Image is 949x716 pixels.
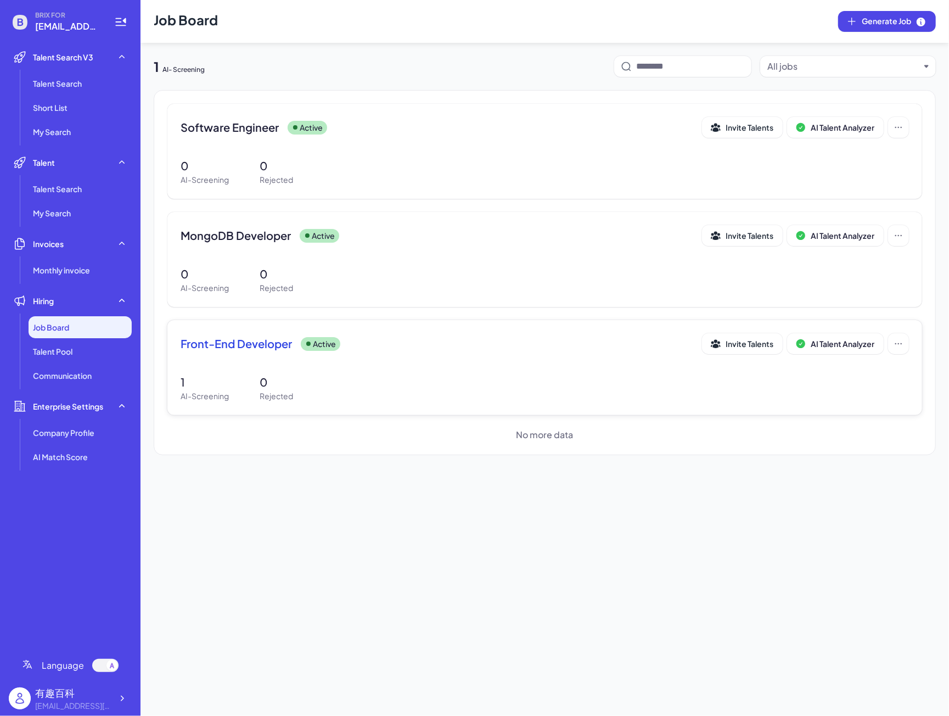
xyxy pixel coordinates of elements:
span: Talent Search V3 [33,52,93,63]
span: BRIX FOR [35,11,101,20]
button: Invite Talents [702,225,783,246]
span: Talent [33,157,55,168]
button: AI Talent Analyzer [787,225,884,246]
p: Active [312,230,335,242]
span: AI Talent Analyzer [811,122,874,132]
span: Job Board [33,322,69,333]
span: My Search [33,208,71,219]
p: 0 [260,374,293,390]
span: Invite Talents [726,122,773,132]
div: All jobs [767,60,798,73]
span: Talent Pool [33,346,72,357]
span: Talent Search [33,183,82,194]
p: 0 [260,266,293,282]
button: All jobs [767,60,920,73]
p: 1 [181,374,229,390]
p: 0 [260,158,293,174]
p: AI-Screening [181,282,229,294]
span: Software Engineer [181,120,279,135]
p: Active [300,122,323,133]
span: AI Talent Analyzer [811,231,874,240]
span: Talent Search [33,78,82,89]
p: Rejected [260,390,293,402]
span: Invoices [33,238,64,249]
span: Company Profile [33,427,94,438]
button: AI Talent Analyzer [787,333,884,354]
p: Active [313,338,336,350]
p: AI-Screening [181,174,229,186]
p: 0 [181,266,229,282]
span: My Search [33,126,71,137]
div: 有趣百科 [35,685,112,700]
span: Communication [33,370,92,381]
p: 0 [181,158,229,174]
span: Enterprise Settings [33,401,103,412]
span: Language [42,659,84,672]
span: MongoDB Developer [181,228,291,243]
span: AI- Screening [162,65,205,74]
p: Rejected [260,174,293,186]
span: 1 [154,58,159,75]
span: Hiring [33,295,54,306]
button: Invite Talents [702,117,783,138]
span: AI Talent Analyzer [811,339,874,349]
span: Invite Talents [726,231,773,240]
button: AI Talent Analyzer [787,117,884,138]
span: AI Match Score [33,451,88,462]
div: youqu272@gmail.com [35,700,112,712]
span: No more data [516,428,574,441]
span: Monthly invoice [33,265,90,276]
button: Generate Job [838,11,936,32]
img: user_logo.png [9,687,31,709]
span: Invite Talents [726,339,773,349]
span: Generate Job [862,15,926,27]
button: Invite Talents [702,333,783,354]
span: Short List [33,102,68,113]
p: AI-Screening [181,390,229,402]
span: Front-End Developer [181,336,292,351]
span: youqu272@gmail.com [35,20,101,33]
p: Rejected [260,282,293,294]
